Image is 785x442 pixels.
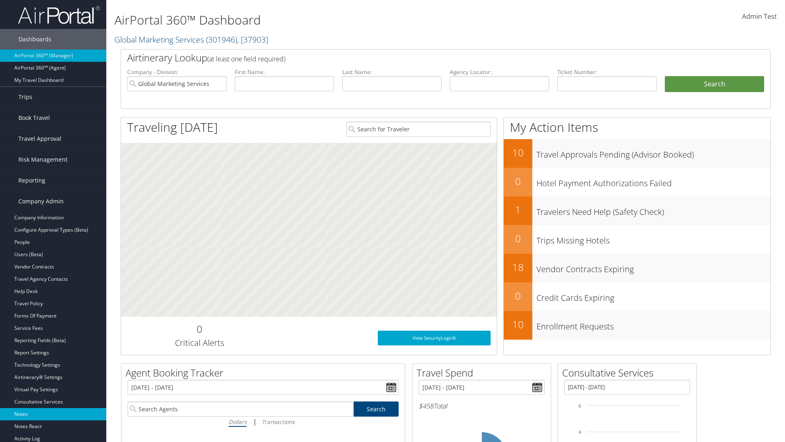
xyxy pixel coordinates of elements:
h3: Credit Cards Expiring [536,288,770,304]
label: Agency Locator: [450,68,549,76]
span: Travel Approval [18,129,61,149]
label: Ticket Number: [557,68,657,76]
div: | [128,417,399,427]
span: Risk Management [18,149,67,170]
a: Admin Test [742,4,777,29]
h2: 0 [504,289,532,303]
h2: 10 [504,146,532,160]
h3: Trips Missing Hotels [536,231,770,246]
h2: 10 [504,318,532,331]
h3: Critical Alerts [127,337,271,349]
i: Transactions [262,418,294,426]
h2: Consultative Services [562,366,696,380]
h2: Airtinerary Lookup [127,51,710,65]
span: Trips [18,87,32,107]
h3: Vendor Contracts Expiring [536,259,770,275]
span: Company Admin [18,191,64,212]
h2: 1 [504,203,532,217]
h1: Traveling [DATE] [127,119,218,136]
h2: 0 [504,232,532,246]
a: Search [354,401,399,417]
h3: Travel Approvals Pending (Advisor Booked) [536,145,770,160]
span: Book Travel [18,108,50,128]
input: Search for Traveler [346,122,491,137]
a: 0Credit Cards Expiring [504,282,770,311]
span: Admin Test [742,12,777,21]
tspan: 6 [579,404,581,408]
span: $458 [419,401,433,410]
i: Dollars [229,418,247,426]
a: 10Travel Approvals Pending (Advisor Booked) [504,139,770,168]
span: ( 301946 ) [206,34,237,45]
h6: Total [419,401,545,410]
a: View SecurityLogic® [378,331,491,345]
h1: AirPortal 360™ Dashboard [114,11,556,29]
img: airportal-logo.png [18,5,100,25]
label: First Name: [235,68,334,76]
h2: 0 [127,322,271,336]
label: Company - Division: [127,68,227,76]
h2: Agent Booking Tracker [126,366,405,380]
a: 0Trips Missing Hotels [504,225,770,254]
h3: Hotel Payment Authorizations Failed [536,174,770,189]
h2: 18 [504,260,532,274]
span: , [ 37903 ] [237,34,268,45]
label: Last Name: [342,68,442,76]
button: Search [665,76,764,92]
h2: Travel Spend [417,366,551,380]
tspan: 4 [579,430,581,435]
a: 1Travelers Need Help (Safety Check) [504,196,770,225]
span: Reporting [18,170,45,191]
a: 10Enrollment Requests [504,311,770,340]
span: (at least one field required) [207,54,285,63]
h3: Travelers Need Help (Safety Check) [536,202,770,218]
a: Global Marketing Services [114,34,268,45]
h1: My Action Items [504,119,770,136]
h3: Enrollment Requests [536,317,770,332]
h2: 0 [504,174,532,188]
a: 0Hotel Payment Authorizations Failed [504,168,770,196]
span: Dashboards [18,29,52,50]
input: Search Agents [128,401,353,417]
a: 18Vendor Contracts Expiring [504,254,770,282]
